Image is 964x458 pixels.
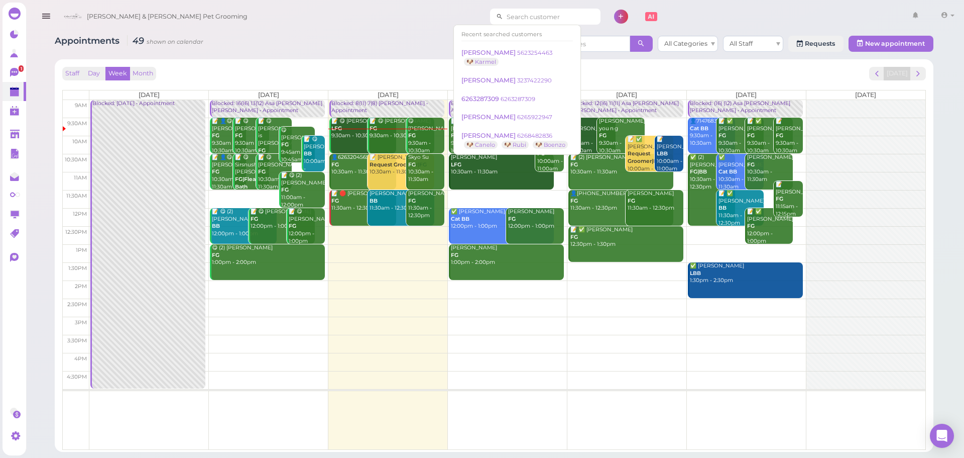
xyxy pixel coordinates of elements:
span: [PERSON_NAME] [461,132,517,139]
span: [PERSON_NAME] & [PERSON_NAME] Pet Grooming [87,3,248,31]
b: FG [776,196,783,202]
div: 😋 [PERSON_NAME] 9:30am - 10:30am [408,118,444,154]
b: FG [747,223,755,229]
span: 12pm [73,211,87,217]
b: FG [747,161,755,168]
div: 📝 😋 [PERSON_NAME] 12:00pm - 1:00pm [288,208,325,245]
span: 12:30pm [65,229,87,235]
div: Blocked: 16(16) 13(12) Asa [PERSON_NAME] [PERSON_NAME] • Appointment [211,100,325,115]
span: 4pm [74,355,87,362]
b: FG [281,141,289,148]
div: 📝 (2) [PERSON_NAME] 10:30am - 11:30am [570,154,673,176]
div: [PERSON_NAME] 11:30am - 12:30pm [408,190,444,220]
div: [PERSON_NAME] 10:30am - 11:30am [747,154,792,184]
span: [DATE] [616,91,637,99]
div: 📝 [PERSON_NAME] 10:00am - 11:00am [656,136,683,172]
div: ✅ [PERSON_NAME] 1:30pm - 2:30pm [689,262,803,285]
b: FG [570,198,578,204]
div: [PERSON_NAME] 11:30am - 12:30pm [627,190,683,212]
div: 📝 😋 (2) [PERSON_NAME] 11:00am - 12:00pm [281,172,325,209]
b: FG|BB [690,168,707,175]
b: FG [212,168,219,175]
b: LBB [690,270,701,277]
div: 📝 ✅ [PERSON_NAME] 9:30am - 10:30am [747,118,792,154]
div: Blocked: 9(11) 8(8) [PERSON_NAME] • Appointment [450,100,564,115]
div: 📝 ✅ [PERSON_NAME] 12:00pm - 1:00pm [747,208,792,245]
b: FG [212,132,219,139]
span: [DATE] [258,91,279,99]
div: 📝 😋 [PERSON_NAME] 9:30am - 10:30am [234,118,269,154]
b: Request Groomer|FG [370,161,427,168]
span: 10am [72,138,87,145]
span: 6263287309 [461,95,501,103]
div: ✅ [PERSON_NAME] 10:30am - 11:30am [718,154,764,191]
div: 📝 😋 [PERSON_NAME] 9:30am - 10:30am [331,118,396,140]
b: BB [212,223,220,229]
div: 📝 [PERSON_NAME] 9:30am - 10:30am [775,118,802,154]
b: FG [508,216,516,222]
a: 🐶 Boenzo [533,141,568,149]
span: 2pm [75,283,87,290]
div: 👤7147683388 9:30am - 10:30am [689,118,735,147]
b: FG [776,132,783,139]
b: FG [258,147,266,154]
span: [PERSON_NAME] [461,76,517,84]
b: Cat BB [451,216,469,222]
div: ✅ [PERSON_NAME] 12:00pm - 1:00pm [450,208,554,230]
a: 1 [3,63,26,82]
small: 5623254463 [517,49,552,56]
button: New appointment [849,36,933,52]
div: 📝 [PERSON_NAME] 9:30am - 10:30am [570,118,616,154]
div: 📝 [PERSON_NAME] 11:15am - 12:15pm [775,181,802,218]
div: [PERSON_NAME] 11:30am - 12:30pm [369,190,434,212]
b: FG [370,125,377,132]
b: LBB [657,150,668,157]
div: 😋 (2) [PERSON_NAME] 1:00pm - 2:00pm [211,244,325,266]
div: 📝 🛑 [PERSON_NAME] 11:30am - 12:30pm [331,190,396,212]
small: shown on calendar [147,38,203,45]
b: LFG [451,161,461,168]
b: FG [628,198,635,204]
span: 10:30am [65,156,87,163]
b: BB [370,198,378,204]
button: next [910,67,926,80]
span: [DATE] [855,91,876,99]
b: FG [599,132,607,139]
span: [PERSON_NAME] [461,113,517,121]
div: Open Intercom Messenger [930,424,954,448]
div: 👤[PHONE_NUMBER] 11:30am - 12:30pm [570,190,673,212]
div: 📝 ✅ [PERSON_NAME] 10:00am - 11:00am [627,136,673,180]
b: FG [408,132,416,139]
span: 9:30am [67,120,87,127]
span: 3:30pm [67,337,87,344]
b: FG [408,198,416,204]
b: FG [747,132,755,139]
div: [PERSON_NAME] 10:30am - 11:30am [450,154,554,176]
div: 📝 😋 (2) [PERSON_NAME] 12:00pm - 1:00pm [211,208,277,238]
div: 📝 👤😋 [PERSON_NAME] 9:30am - 10:30am [211,118,246,154]
span: [DATE] [139,91,160,99]
b: Request Groomer|FG [628,150,661,164]
b: BB [718,205,727,211]
span: 2:30pm [67,301,87,308]
span: All Categories [664,40,707,47]
div: 📝 👤😋 [PERSON_NAME] 10:30am - 11:30am [211,154,246,191]
span: 11am [74,174,87,181]
div: Blocked: (16) (12) Asa [PERSON_NAME] [PERSON_NAME] • Appointment [689,100,803,115]
button: Week [105,67,130,80]
small: 6265922947 [517,114,552,121]
div: ✅ (2) [PERSON_NAME] 10:30am - 12:30pm [689,154,735,191]
div: 📝 😋 Sirsnush [PERSON_NAME] 10:30am - 11:30am [234,154,269,206]
b: FG [281,187,289,193]
div: Blocked: [DATE] • Appointment [92,100,205,108]
span: 11:30am [66,193,87,199]
b: FG [451,252,458,258]
button: Staff [62,67,82,80]
a: 🐶 Rubi [502,141,529,149]
b: FG [258,168,266,175]
b: FG [289,223,296,229]
div: 📝 ✅ [PERSON_NAME] 12:30pm - 1:30pm [570,226,683,248]
input: Search customer [503,9,600,25]
span: 3pm [75,319,87,326]
b: FG [331,161,339,168]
